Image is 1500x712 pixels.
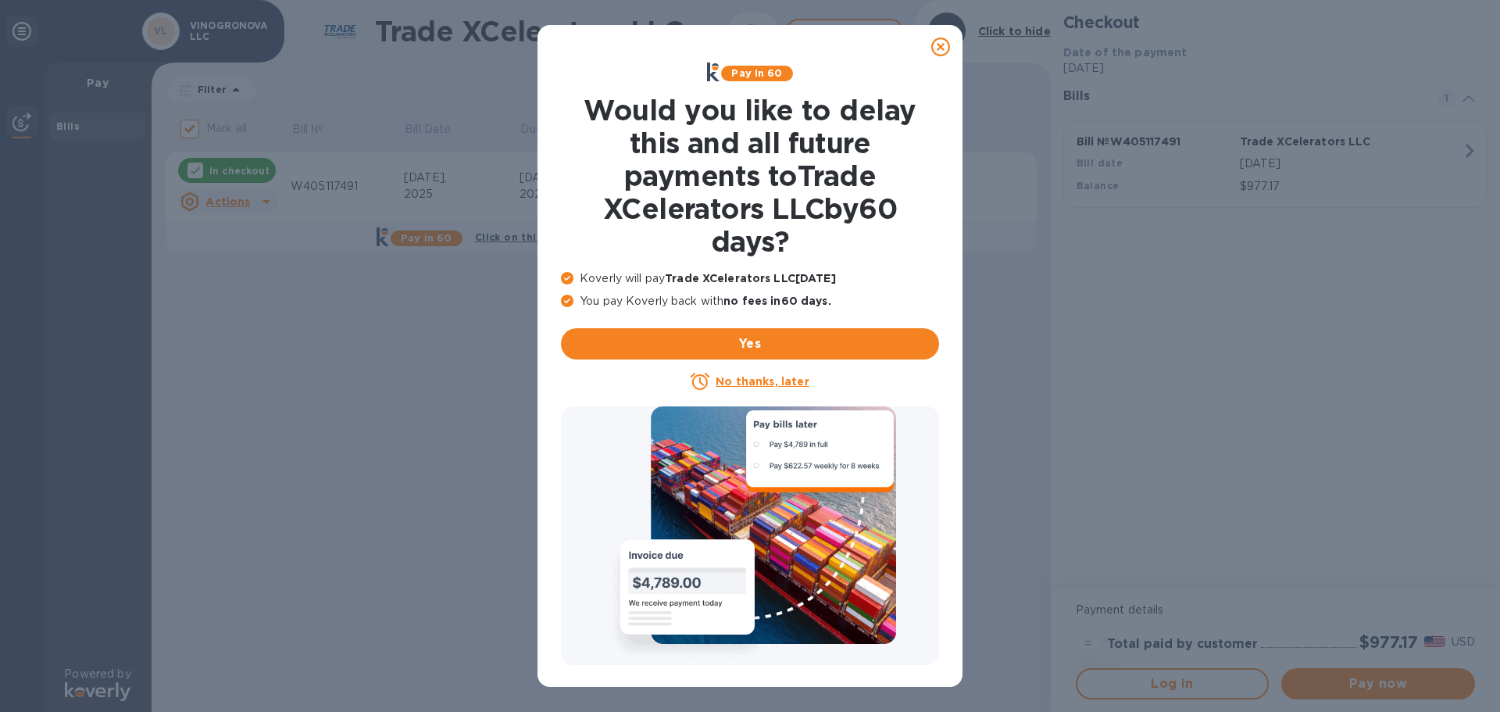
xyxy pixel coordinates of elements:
[561,328,939,360] button: Yes
[561,94,939,258] h1: Would you like to delay this and all future payments to Trade XCelerators LLC by 60 days ?
[731,67,782,79] b: Pay in 60
[561,270,939,287] p: Koverly will pay
[665,272,836,284] b: Trade XCelerators LLC [DATE]
[716,375,809,388] u: No thanks, later
[561,293,939,309] p: You pay Koverly back with
[573,335,927,353] span: Yes
[723,295,830,307] b: no fees in 60 days .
